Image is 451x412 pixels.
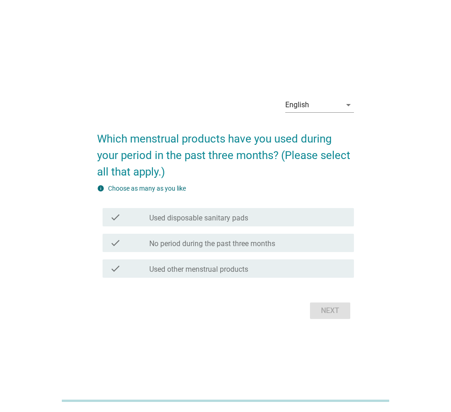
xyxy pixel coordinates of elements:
i: check [110,212,121,223]
i: arrow_drop_down [343,99,354,110]
h2: Which menstrual products have you used during your period in the past three months? (Please selec... [97,121,354,180]
i: info [97,185,104,192]
label: Choose as many as you like [108,185,186,192]
label: Used other menstrual products [149,265,248,274]
label: No period during the past three months [149,239,275,248]
i: check [110,263,121,274]
div: English [285,101,309,109]
i: check [110,237,121,248]
label: Used disposable sanitary pads [149,214,248,223]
